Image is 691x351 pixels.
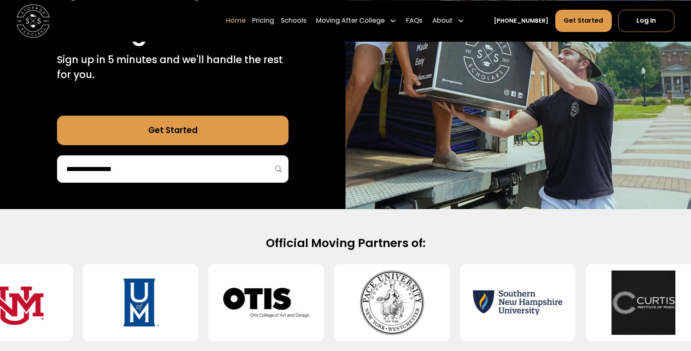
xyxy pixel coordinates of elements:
[473,271,562,334] img: Southern New Hampshire University
[226,9,246,32] a: Home
[494,16,548,25] a: [PHONE_NUMBER]
[406,9,422,32] a: FAQs
[618,10,674,32] a: Log In
[96,271,185,334] img: University of Memphis
[281,9,306,32] a: Schools
[221,271,311,334] img: Otis College of Art and Design
[17,4,50,37] a: home
[57,53,289,82] p: Sign up in 5 minutes and we'll handle the rest for you.
[17,4,50,37] img: Storage Scholars main logo
[316,16,385,26] div: Moving After College
[313,9,400,32] div: Moving After College
[432,16,453,26] div: About
[81,236,610,251] h2: Official Moving Partners of:
[599,271,688,334] img: Curtis Institute of Music
[347,271,436,334] img: Pace University - Pleasantville
[57,116,289,146] a: Get Started
[429,9,468,32] div: About
[555,10,612,32] a: Get Started
[252,9,274,32] a: Pricing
